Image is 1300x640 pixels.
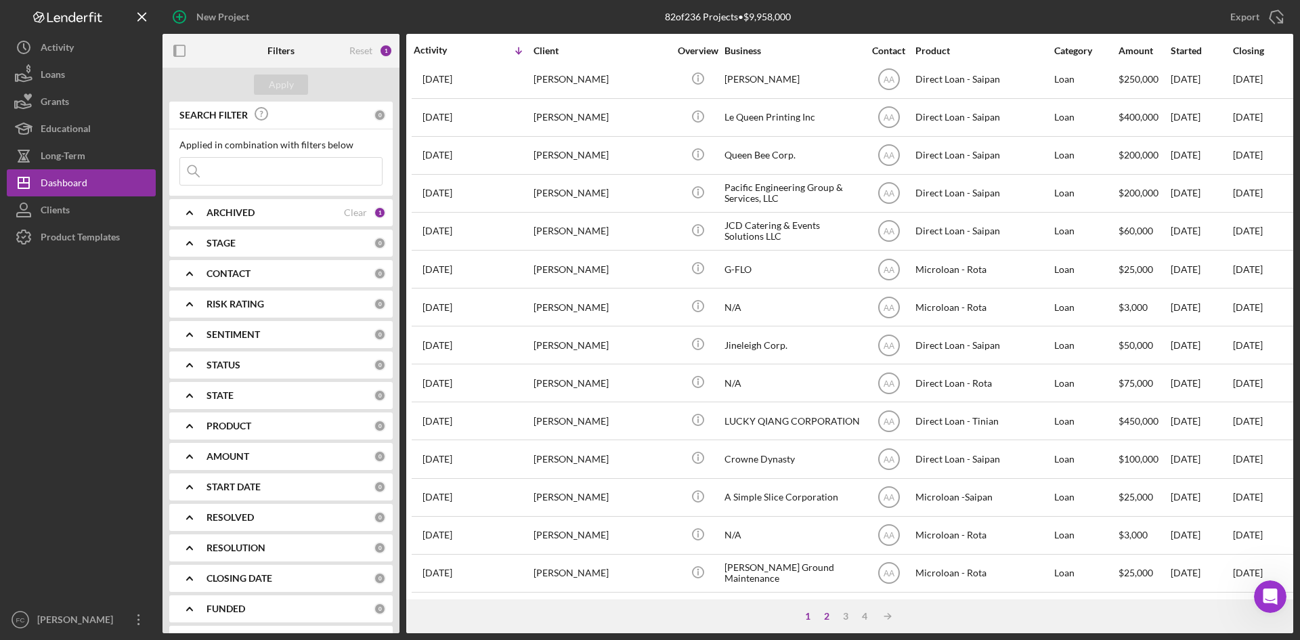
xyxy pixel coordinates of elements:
[883,303,894,312] text: AA
[374,603,386,615] div: 0
[1233,111,1263,123] time: [DATE]
[179,140,383,150] div: Applied in combination with filters below
[374,420,386,432] div: 0
[534,62,669,98] div: [PERSON_NAME]
[422,416,452,427] time: 2025-04-28 10:51
[1171,137,1232,173] div: [DATE]
[207,238,236,249] b: STAGE
[863,45,914,56] div: Contact
[207,482,261,492] b: START DATE
[1119,289,1169,325] div: $3,000
[207,207,255,218] b: ARCHIVED
[915,251,1051,287] div: Microloan - Rota
[534,403,669,439] div: [PERSON_NAME]
[1171,441,1232,477] div: [DATE]
[207,542,265,553] b: RESOLUTION
[1233,491,1263,503] time: [DATE]
[672,45,723,56] div: Overview
[422,188,452,198] time: 2025-06-02 23:05
[665,12,791,22] div: 82 of 236 Projects • $9,958,000
[883,151,894,161] text: AA
[1119,45,1169,56] div: Amount
[1119,137,1169,173] div: $200,000
[207,512,254,523] b: RESOLVED
[1233,567,1263,578] time: [DATE]
[915,441,1051,477] div: Direct Loan - Saipan
[7,88,156,115] button: Grants
[162,3,263,30] button: New Project
[207,360,240,370] b: STATUS
[7,34,156,61] button: Activity
[798,611,817,622] div: 1
[374,328,386,341] div: 0
[915,403,1051,439] div: Direct Loan - Tinian
[207,329,260,340] b: SENTIMENT
[1054,100,1117,135] div: Loan
[374,298,386,310] div: 0
[422,112,452,123] time: 2025-06-11 07:06
[817,611,836,622] div: 2
[724,62,860,98] div: [PERSON_NAME]
[915,213,1051,249] div: Direct Loan - Saipan
[349,45,372,56] div: Reset
[414,45,473,56] div: Activity
[41,142,85,173] div: Long-Term
[1054,365,1117,401] div: Loan
[1054,327,1117,363] div: Loan
[1233,149,1263,161] time: [DATE]
[41,169,87,200] div: Dashboard
[374,450,386,463] div: 0
[374,268,386,280] div: 0
[7,115,156,142] a: Educational
[1054,137,1117,173] div: Loan
[1119,213,1169,249] div: $60,000
[534,137,669,173] div: [PERSON_NAME]
[7,223,156,251] a: Product Templates
[207,603,245,614] b: FUNDED
[1233,301,1263,313] time: [DATE]
[1119,327,1169,363] div: $50,000
[1054,289,1117,325] div: Loan
[915,555,1051,591] div: Microloan - Rota
[1054,517,1117,553] div: Loan
[534,555,669,591] div: [PERSON_NAME]
[1054,479,1117,515] div: Loan
[836,611,855,622] div: 3
[915,517,1051,553] div: Microloan - Rota
[1171,517,1232,553] div: [DATE]
[1171,100,1232,135] div: [DATE]
[1054,45,1117,56] div: Category
[1119,62,1169,98] div: $250,000
[34,606,122,637] div: [PERSON_NAME]
[16,616,25,624] text: FC
[915,289,1051,325] div: Microloan - Rota
[534,441,669,477] div: [PERSON_NAME]
[534,45,669,56] div: Client
[724,517,860,553] div: N/A
[883,531,894,540] text: AA
[1054,175,1117,211] div: Loan
[724,213,860,249] div: JCD Catering & Events Solutions LLC
[374,511,386,524] div: 0
[915,175,1051,211] div: Direct Loan - Saipan
[724,137,860,173] div: Queen Bee Corp.
[207,573,272,584] b: CLOSING DATE
[915,365,1051,401] div: Direct Loan - Rota
[7,606,156,633] button: FC[PERSON_NAME]
[1119,555,1169,591] div: $25,000
[1254,580,1286,613] iframe: Intercom live chat
[1171,62,1232,98] div: [DATE]
[269,74,294,95] div: Apply
[855,611,874,622] div: 4
[883,379,894,388] text: AA
[7,61,156,88] button: Loans
[267,45,295,56] b: Filters
[374,542,386,554] div: 0
[724,365,860,401] div: N/A
[1054,62,1117,98] div: Loan
[534,327,669,363] div: [PERSON_NAME]
[7,169,156,196] button: Dashboard
[207,421,251,431] b: PRODUCT
[422,340,452,351] time: 2025-05-14 12:31
[207,390,234,401] b: STATE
